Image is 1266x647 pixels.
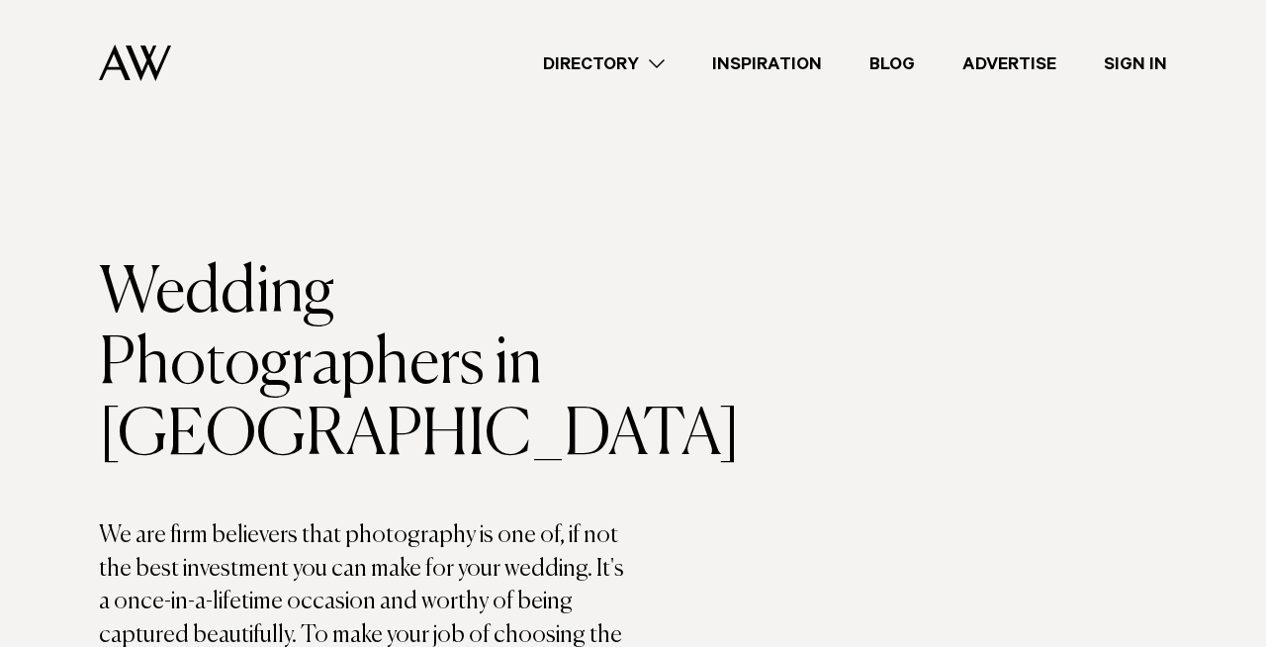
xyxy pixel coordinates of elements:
[99,258,633,472] h1: Wedding Photographers in [GEOGRAPHIC_DATA]
[939,50,1080,77] a: Advertise
[846,50,939,77] a: Blog
[99,45,171,81] img: Auckland Weddings Logo
[688,50,846,77] a: Inspiration
[519,50,688,77] a: Directory
[1080,50,1191,77] a: Sign In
